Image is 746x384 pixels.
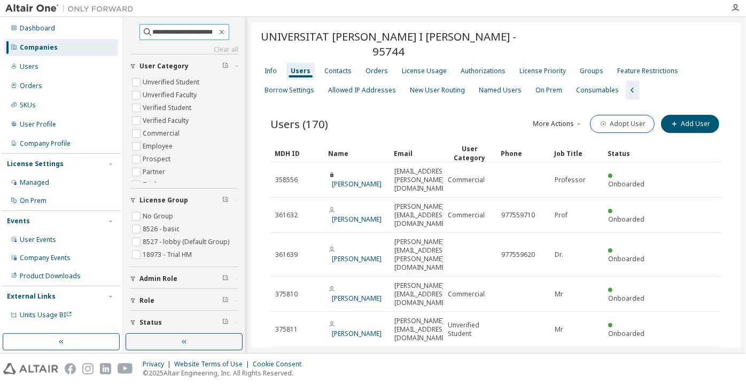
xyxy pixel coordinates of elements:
span: Mr [555,325,563,334]
label: Verified Faculty [143,114,191,127]
span: Professor [555,176,586,184]
label: Partner [143,166,167,178]
span: 358556 [275,176,298,184]
div: Email [394,145,439,162]
img: facebook.svg [65,363,76,374]
span: User Category [139,62,189,70]
div: Job Title [554,145,599,162]
span: 977559620 [501,250,535,259]
span: Clear filter [222,62,229,70]
label: 8526 - basic [143,223,182,236]
div: Companies [20,43,58,52]
button: Add User [661,115,719,133]
div: On Prem [535,86,562,95]
span: Dr. [555,250,563,259]
div: Borrow Settings [265,86,314,95]
span: 361632 [275,211,298,220]
a: [PERSON_NAME] [332,329,382,338]
div: License Settings [7,160,64,168]
div: Users [20,62,38,71]
label: 8527 - lobby (Default Group) [143,236,231,248]
div: SKUs [20,101,36,109]
img: altair_logo.svg [3,363,58,374]
span: Commercial [448,211,485,220]
div: Privacy [143,360,174,369]
label: Verified Student [143,101,193,114]
span: Clear filter [222,196,229,205]
div: User Profile [20,120,56,129]
div: Status [608,145,652,162]
div: Authorizations [461,67,506,75]
img: youtube.svg [118,363,133,374]
button: More Actions [532,115,584,133]
div: New User Routing [410,86,465,95]
div: License Priority [519,67,566,75]
div: Product Downloads [20,272,81,280]
span: [PERSON_NAME][EMAIL_ADDRESS][DOMAIN_NAME] [394,317,448,342]
label: Commercial [143,127,182,140]
span: Commercial [448,290,485,299]
button: Role [130,289,238,312]
span: 375811 [275,325,298,334]
img: Altair One [5,3,139,14]
button: Adopt User [590,115,655,133]
span: Clear filter [222,318,229,327]
div: Name [328,145,385,162]
span: License Group [139,196,188,205]
div: Orders [20,82,42,90]
span: Units Usage BI [20,310,72,319]
span: [PERSON_NAME][EMAIL_ADDRESS][DOMAIN_NAME] [394,202,448,228]
div: Users [291,67,310,75]
label: Employee [143,140,175,153]
span: Mr [555,290,563,299]
label: Trial [143,178,158,191]
label: 18973 - Trial HM [143,248,194,261]
label: Unverified Faculty [143,89,199,101]
span: Unverified Student [448,321,492,338]
span: Clear filter [222,275,229,283]
div: Website Terms of Use [174,360,253,369]
span: Onboarded [608,179,644,189]
div: User Events [20,236,56,244]
div: Feature Restrictions [617,67,678,75]
span: Status [139,318,162,327]
a: [PERSON_NAME] [332,254,382,263]
div: External Links [7,292,56,301]
div: Cookie Consent [253,360,308,369]
div: Groups [580,67,603,75]
span: 375810 [275,290,298,299]
div: License Usage [402,67,447,75]
span: Onboarded [608,254,644,263]
div: Contacts [324,67,352,75]
div: Info [265,67,277,75]
a: [PERSON_NAME] [332,215,382,224]
span: Users (170) [270,116,328,131]
label: Prospect [143,153,173,166]
a: [PERSON_NAME] [332,294,382,303]
button: Status [130,311,238,334]
div: Named Users [479,86,522,95]
p: © 2025 Altair Engineering, Inc. All Rights Reserved. [143,369,308,378]
span: 361639 [275,250,298,259]
div: Orders [366,67,388,75]
div: MDH ID [275,145,320,162]
label: No Group [143,210,175,223]
div: User Category [447,144,492,162]
span: [PERSON_NAME][EMAIL_ADDRESS][DOMAIN_NAME] [394,281,448,307]
span: Onboarded [608,294,644,303]
img: linkedin.svg [100,363,111,374]
span: Onboarded [608,215,644,224]
span: Commercial [448,176,485,184]
div: Dashboard [20,24,55,33]
div: Managed [20,178,49,187]
a: [PERSON_NAME] [332,179,382,189]
span: [EMAIL_ADDRESS][PERSON_NAME][DOMAIN_NAME] [394,167,448,193]
div: Allowed IP Addresses [328,86,396,95]
span: Admin Role [139,275,177,283]
div: Consumables [576,86,619,95]
span: [PERSON_NAME][EMAIL_ADDRESS][PERSON_NAME][DOMAIN_NAME] [394,238,448,272]
div: On Prem [20,197,46,205]
label: Unverified Student [143,76,201,89]
button: User Category [130,54,238,78]
div: Events [7,217,30,225]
